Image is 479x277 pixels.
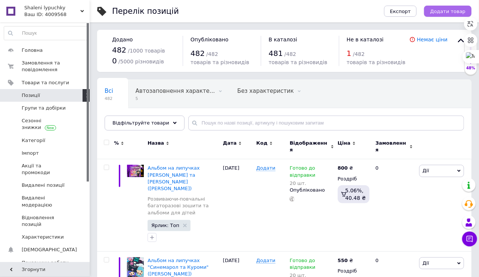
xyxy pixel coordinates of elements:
span: 482 [191,49,205,58]
span: Ціна [338,140,350,147]
span: Дата [223,140,237,147]
a: Немає ціни [417,37,448,43]
span: Ярлик: Топ [151,223,179,228]
span: / 5000 різновидів [118,59,164,64]
span: Категорії [22,137,45,144]
span: 5 [136,96,215,101]
span: Всі [105,88,113,94]
span: Не в каталозі [347,37,384,43]
div: [DATE] [221,159,254,252]
span: [DEMOGRAPHIC_DATA] [22,246,77,253]
div: Ваш ID: 4009568 [24,11,90,18]
span: Експорт [390,9,411,14]
div: 20 шт. [290,180,334,186]
span: Характеристики [22,234,64,240]
span: Видалені позиції [22,182,65,189]
span: Додати товар [430,9,466,14]
a: Розвиваючи-повчальні багаторазові зошити та альбоми для дітей [148,196,219,216]
span: Додати [256,258,275,264]
div: ₴ [338,165,353,171]
span: Код [256,140,268,147]
div: Роздріб [338,268,369,274]
span: 5.06%, 40.48 ₴ [345,188,366,201]
span: товарів та різновидів [347,59,405,65]
a: Альбом на липучках [PERSON_NAME] та [PERSON_NAME] ([PERSON_NAME]) [148,165,200,191]
span: Імпорт [22,150,39,157]
span: Дії [423,260,429,266]
button: Експорт [384,6,417,17]
span: Без характеристик [237,88,294,94]
span: Відновлення позицій [22,214,69,228]
span: Показники роботи компанії [22,259,69,273]
span: / 482 [353,51,365,57]
span: Додано [112,37,133,43]
a: Альбом на липучках "Синемарол та Куроми" ([PERSON_NAME]) [148,258,208,277]
div: Опубліковано [290,187,334,193]
span: Назва [148,140,164,147]
div: ₴ [338,257,353,264]
span: В каталозі [269,37,297,43]
span: Товари та послуги [22,79,69,86]
span: Відображення [290,140,328,153]
span: Shaleni lypuchky [24,4,80,11]
span: товарів та різновидів [269,59,327,65]
div: Перелік позицій [112,7,179,15]
span: Замовлення [376,140,408,153]
button: Додати товар [424,6,472,17]
span: Автозаповнення характе... [105,116,184,123]
div: Автозаповнення характеристик [128,80,230,108]
span: Акції та промокоди [22,163,69,176]
img: Альбом на липучках Уєнсдей та Єнід (Тока Бока) [127,165,144,177]
span: Додати [256,165,275,171]
span: Сезонні знижки [22,117,69,131]
span: 482 [112,45,126,54]
span: Групи та добірки [22,105,66,111]
span: Відфільтруйте товари [112,120,169,126]
div: 0 [371,159,417,252]
span: Автозаповнення характе... [136,88,215,94]
span: Дії [423,168,429,173]
b: 800 [338,165,348,171]
div: Роздріб [338,176,369,182]
span: Опубліковано [191,37,229,43]
span: / 482 [206,51,218,57]
span: 0 [112,56,117,65]
span: / 482 [284,51,296,57]
span: Готово до відправки [290,258,315,272]
span: 481 [269,49,283,58]
div: Автозаповнення характеристик, Товари з комісією за замовлення [97,108,199,136]
span: 482 [105,96,113,101]
span: товарів та різновидів [191,59,249,65]
span: Видалені модерацією [22,195,69,208]
button: Чат з покупцем [462,232,477,246]
span: 1 [347,49,352,58]
input: Пошук по назві позиції, артикулу і пошуковим запитам [188,116,464,130]
span: Готово до відправки [290,165,315,180]
span: % [114,140,119,147]
span: Замовлення та повідомлення [22,60,69,73]
span: Позиції [22,92,40,99]
span: Головна [22,47,43,54]
input: Пошук [4,26,88,40]
span: / 1000 товарів [128,48,165,54]
b: 550 [338,258,348,263]
div: 48% [465,66,477,71]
